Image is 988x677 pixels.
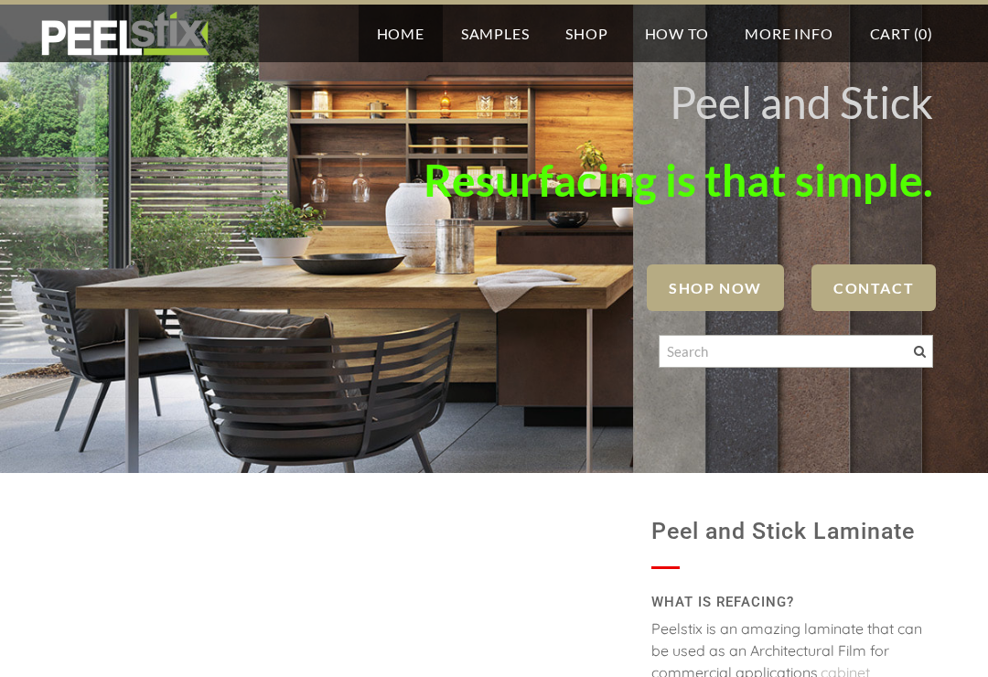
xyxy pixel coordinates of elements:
span: 0 [918,25,928,42]
a: Home [359,5,443,62]
img: REFACE SUPPLIES [37,11,213,57]
font: Resurfacing is that simple. [424,154,933,206]
a: SHOP NOW [647,264,784,311]
a: More Info [726,5,851,62]
span: Search [914,346,926,358]
a: Shop [547,5,626,62]
a: Cart (0) [852,5,951,62]
font: Peel and Stick ​ [670,76,933,128]
a: Samples [443,5,548,62]
h1: Peel and Stick Laminate [651,510,933,553]
a: How To [627,5,727,62]
input: Search [659,335,933,368]
h2: WHAT IS REFACING? [651,587,933,618]
a: Contact [811,264,936,311]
